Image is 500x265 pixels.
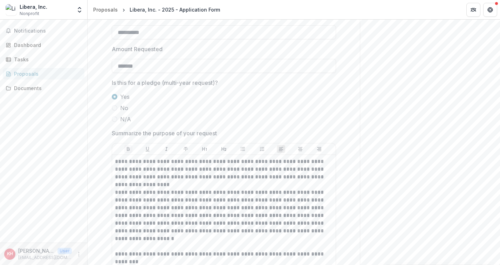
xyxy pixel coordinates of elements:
[90,5,223,15] nav: breadcrumb
[220,145,228,153] button: Heading 2
[20,3,47,11] div: Libera, Inc.
[7,252,13,256] div: Karen Haring
[3,68,84,80] a: Proposals
[277,145,285,153] button: Align Left
[143,145,152,153] button: Underline
[112,129,217,137] p: Summarize the purpose of your request
[93,6,118,13] div: Proposals
[3,39,84,51] a: Dashboard
[466,3,480,17] button: Partners
[315,145,323,153] button: Align Right
[120,115,131,123] span: N/A
[239,145,247,153] button: Bullet List
[483,3,497,17] button: Get Help
[75,250,83,258] button: More
[120,93,130,101] span: Yes
[120,104,128,112] span: No
[181,145,190,153] button: Strike
[3,82,84,94] a: Documents
[112,45,163,53] p: Amount Requested
[14,70,79,77] div: Proposals
[14,28,82,34] span: Notifications
[75,3,84,17] button: Open entity switcher
[130,6,220,13] div: Libera, Inc. - 2025 - Application Form
[3,54,84,65] a: Tasks
[14,56,79,63] div: Tasks
[124,145,132,153] button: Bold
[112,79,218,87] p: Is this for a pledge (multi-year request)?
[90,5,121,15] a: Proposals
[3,25,84,36] button: Notifications
[20,11,39,17] span: Nonprofit
[6,4,17,15] img: Libera, Inc.
[57,248,72,254] p: User
[18,247,55,254] p: [PERSON_NAME]
[162,145,171,153] button: Italicize
[14,84,79,92] div: Documents
[258,145,266,153] button: Ordered List
[200,145,209,153] button: Heading 1
[18,254,72,261] p: [EMAIL_ADDRESS][DOMAIN_NAME]
[296,145,304,153] button: Align Center
[14,41,79,49] div: Dashboard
